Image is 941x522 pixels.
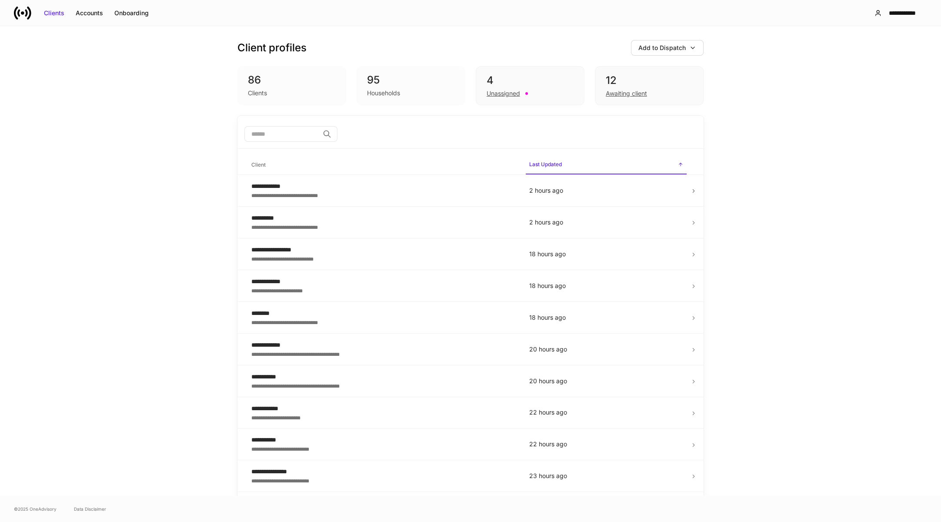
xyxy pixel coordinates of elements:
p: 20 hours ago [529,377,683,385]
div: Unassigned [487,89,520,98]
div: 86 [248,73,336,87]
div: 12 [606,74,693,87]
p: 2 hours ago [529,186,683,195]
div: Add to Dispatch [638,43,686,52]
h6: Client [251,161,266,169]
button: Clients [38,6,70,20]
div: Clients [44,9,64,17]
p: 20 hours ago [529,345,683,354]
div: Households [367,89,400,97]
span: Last Updated [526,156,687,174]
p: 22 hours ago [529,408,683,417]
div: Accounts [76,9,103,17]
div: Awaiting client [606,89,647,98]
p: 22 hours ago [529,440,683,448]
a: Data Disclaimer [74,505,106,512]
div: 95 [367,73,455,87]
h6: Last Updated [529,160,562,168]
p: 18 hours ago [529,281,683,290]
span: Client [248,156,519,174]
h3: Client profiles [237,41,307,55]
p: 18 hours ago [529,250,683,258]
button: Onboarding [109,6,154,20]
p: 2 hours ago [529,218,683,227]
div: Clients [248,89,267,97]
div: Onboarding [114,9,149,17]
div: 12Awaiting client [595,66,704,105]
div: 4 [487,74,574,87]
p: 23 hours ago [529,472,683,480]
p: 18 hours ago [529,313,683,322]
div: 4Unassigned [476,66,584,105]
button: Accounts [70,6,109,20]
span: © 2025 OneAdvisory [14,505,57,512]
button: Add to Dispatch [631,40,704,56]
